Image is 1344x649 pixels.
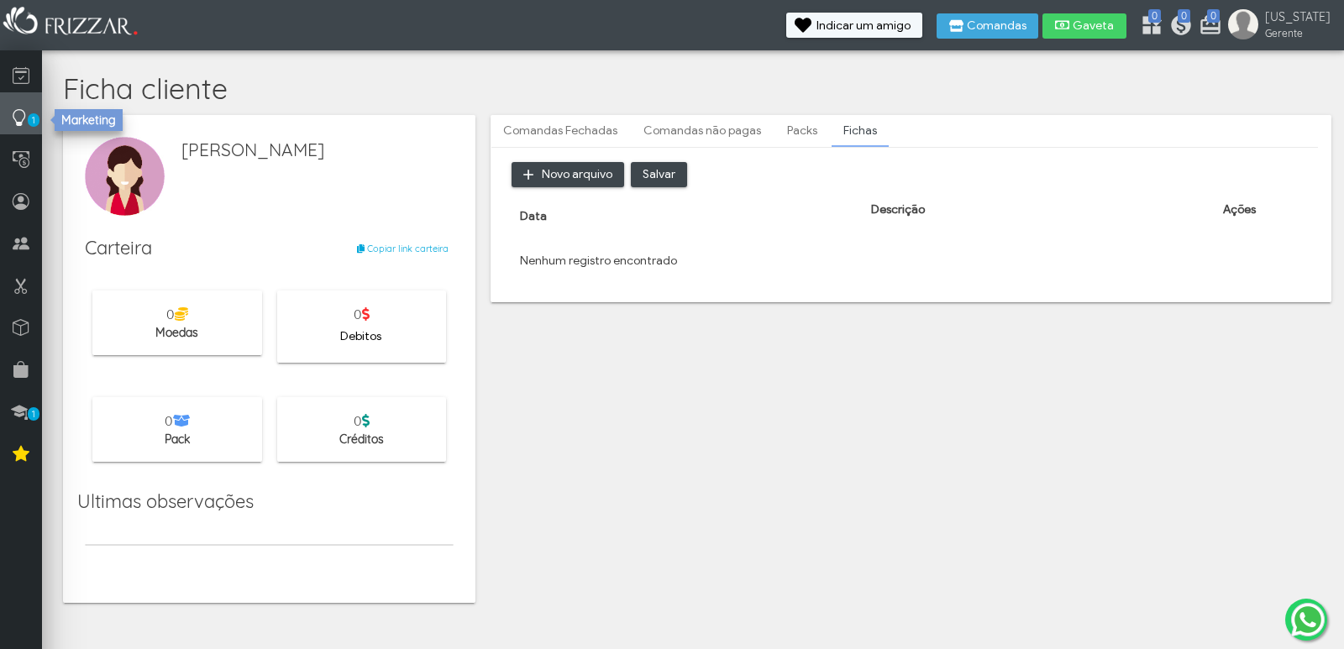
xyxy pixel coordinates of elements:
span: Pack [165,432,190,447]
span: Comandas [967,20,1026,32]
th: Descrição [863,187,1215,247]
h4: Ficha cliente [63,73,1331,105]
a: Packs [775,117,829,145]
a: 0 [1199,13,1215,42]
button: Debitos [328,324,393,349]
span: Ações [1223,202,1256,217]
span: Gaveta [1073,20,1115,32]
span: [US_STATE] [1265,8,1331,26]
span: 0 [165,412,190,429]
a: 0 [1140,13,1157,42]
span: 0 [1178,9,1190,23]
button: Copiar link carteira [352,238,454,259]
span: Debitos [340,324,381,349]
button: Gaveta [1042,13,1126,39]
a: 0 [1169,13,1186,42]
div: Marketing [55,109,123,131]
th: Ações [1215,187,1299,247]
a: Comandas Fechadas [491,117,629,145]
span: Indicar um amigo [816,20,911,32]
span: 0 [354,306,370,322]
span: Data [520,209,547,223]
h1: Ultimas observações [77,491,254,511]
a: [US_STATE] Gerente [1228,9,1336,44]
th: Data [512,187,864,247]
button: Indicar um amigo [786,13,922,38]
span: Descrição [871,202,925,217]
span: 1 [28,113,39,127]
span: Créditos [339,432,384,447]
h1: Carteira [85,238,454,258]
button: Comandas [937,13,1038,39]
span: Salvar [643,162,675,187]
button: Salvar [631,162,687,187]
span: Gerente [1265,26,1331,41]
span: 0 [354,412,370,429]
span: [PERSON_NAME] [181,137,454,164]
a: Comandas não pagas [632,117,773,145]
span: 0 [1207,9,1220,23]
span: Moedas [155,325,198,340]
td: Nenhum registro encontrado [512,247,1299,275]
span: 0 [1148,9,1161,23]
span: Copiar link carteira [367,243,449,254]
a: Fichas [832,117,889,145]
span: 0 [166,306,188,322]
span: 1 [28,407,39,421]
img: whatsapp.png [1288,599,1328,640]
